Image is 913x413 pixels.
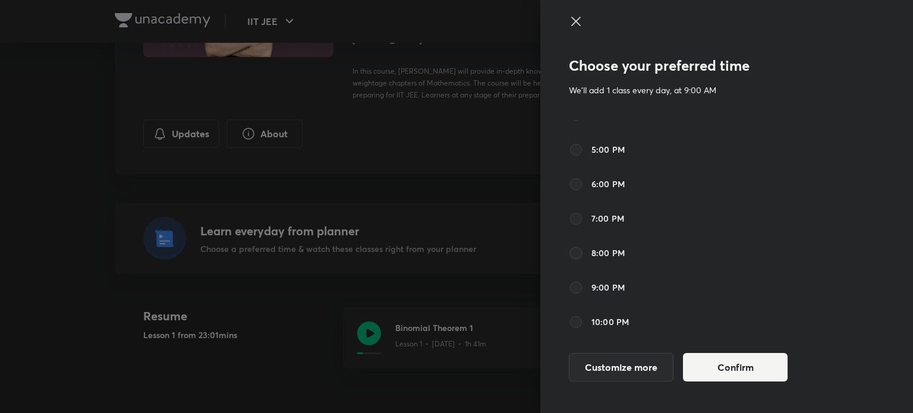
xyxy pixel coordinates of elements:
[591,178,625,190] span: 6:00 PM
[683,353,788,382] button: Confirm
[591,281,625,294] span: 9:00 PM
[569,353,673,382] button: Customize more
[569,57,816,74] h3: Choose your preferred time
[591,143,625,156] span: 5:00 PM
[591,316,629,328] span: 10:00 PM
[569,84,816,96] p: We'll add 1 class every day, at 9:00 AM
[591,212,624,225] span: 7:00 PM
[591,247,625,259] span: 8:00 PM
